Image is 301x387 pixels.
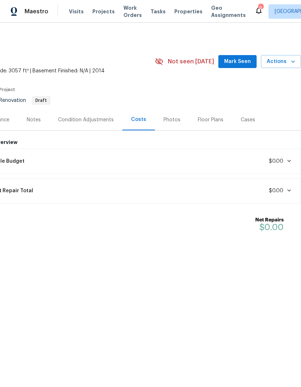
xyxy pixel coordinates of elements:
[168,58,214,65] span: Not seen [DATE]
[241,116,255,123] div: Cases
[174,8,202,15] span: Properties
[255,216,284,224] b: Net Repairs
[269,188,283,193] span: $0.00
[267,57,295,66] span: Actions
[224,57,251,66] span: Mark Seen
[258,4,263,12] div: 9
[25,8,48,15] span: Maestro
[69,8,84,15] span: Visits
[198,116,223,123] div: Floor Plans
[211,4,246,19] span: Geo Assignments
[259,223,284,231] span: $0.00
[261,55,301,68] button: Actions
[92,8,115,15] span: Projects
[27,116,41,123] div: Notes
[218,55,257,68] button: Mark Seen
[32,98,50,103] span: Draft
[131,116,146,123] div: Costs
[163,116,180,123] div: Photos
[58,116,114,123] div: Condition Adjustments
[123,4,142,19] span: Work Orders
[269,159,283,164] span: $0.00
[150,9,166,14] span: Tasks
